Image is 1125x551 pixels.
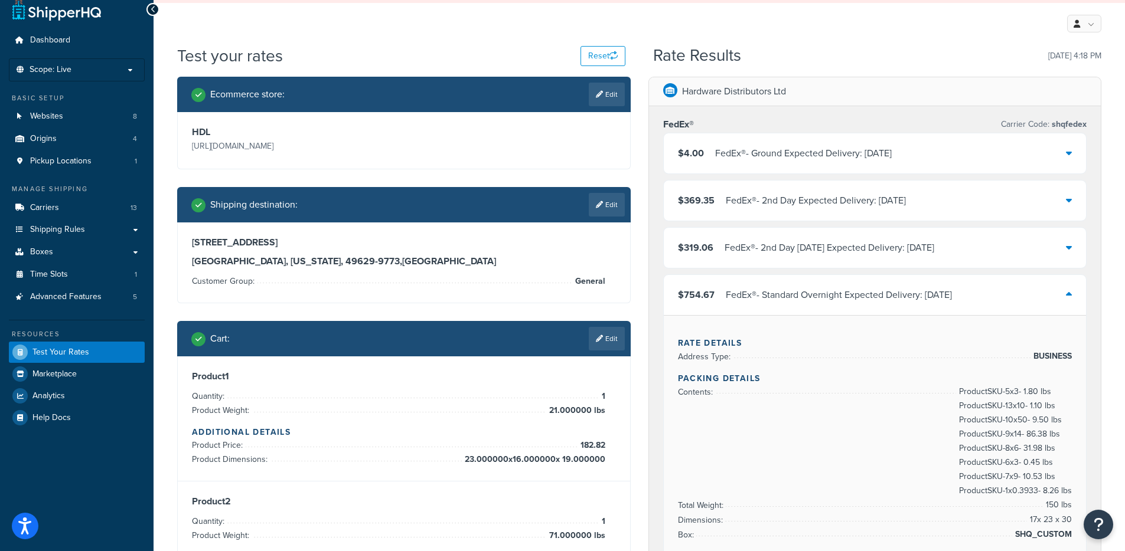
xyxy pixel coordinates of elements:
a: Shipping Rules [9,219,145,241]
span: Product SKU-5 x 3 - 1.80 lbs Product SKU-13 x 10 - 1.10 lbs Product SKU-10 x 50 - 9.50 lbs Produc... [956,385,1072,498]
li: Carriers [9,197,145,219]
li: Websites [9,106,145,127]
p: [URL][DOMAIN_NAME] [192,138,401,155]
span: Shipping Rules [30,225,85,235]
span: Test Your Rates [32,347,89,358]
a: Carriers13 [9,197,145,219]
span: Address Type: [678,350,733,363]
span: Time Slots [30,270,68,280]
span: 8 [133,111,137,122]
span: 5 [133,292,137,302]
span: 17 x 23 x 30 [1027,513,1072,527]
a: Origins4 [9,128,145,150]
div: FedEx® - Standard Overnight Expected Delivery: [DATE] [726,287,952,303]
span: SHQ_CUSTOM [1012,527,1072,542]
span: Analytics [32,391,65,401]
span: 71.000000 lbs [546,529,605,543]
span: 13 [131,203,137,213]
span: Advanced Features [30,292,102,302]
p: Carrier Code: [1001,116,1087,133]
h3: [GEOGRAPHIC_DATA], [US_STATE], 49629-9773 , [GEOGRAPHIC_DATA] [192,255,616,267]
span: Marketplace [32,369,77,379]
span: Origins [30,134,57,144]
span: Product Dimensions: [192,453,270,465]
a: Marketplace [9,363,145,385]
span: Total Weight: [678,499,726,511]
span: Product Weight: [192,529,252,542]
h4: Additional Details [192,426,616,438]
span: 1 [135,156,137,166]
a: Analytics [9,385,145,406]
a: Websites8 [9,106,145,127]
span: 150 lbs [1043,498,1072,512]
p: [DATE] 4:18 PM [1048,48,1101,64]
span: $319.06 [678,241,713,254]
span: 182.82 [578,438,605,452]
li: Time Slots [9,264,145,286]
span: 1 [135,270,137,280]
span: Quantity: [192,390,227,402]
h3: Product 1 [192,370,616,382]
h2: Cart : [210,333,230,344]
span: Pickup Locations [30,156,92,166]
button: Reset [581,46,625,66]
h2: Rate Results [653,47,741,65]
span: BUSINESS [1031,349,1072,363]
h2: Ecommerce store : [210,89,285,100]
span: Customer Group: [192,275,257,287]
div: FedEx® - 2nd Day [DATE] Expected Delivery: [DATE] [725,240,934,256]
a: Time Slots1 [9,264,145,286]
li: Advanced Features [9,286,145,308]
a: Advanced Features5 [9,286,145,308]
li: Help Docs [9,407,145,428]
a: Edit [589,83,625,106]
span: Carriers [30,203,59,213]
span: Product Price: [192,439,246,451]
a: Boxes [9,241,145,263]
span: Quantity: [192,515,227,527]
a: Pickup Locations1 [9,150,145,172]
h3: FedEx® [663,119,694,130]
h2: Shipping destination : [210,199,298,210]
span: Dimensions: [678,514,726,526]
div: FedEx® - Ground Expected Delivery: [DATE] [715,145,892,162]
a: Test Your Rates [9,342,145,363]
span: shqfedex [1049,118,1087,130]
span: 4 [133,134,137,144]
h4: Rate Details [678,337,1072,349]
span: Boxes [30,247,53,257]
span: Dashboard [30,35,70,45]
h4: Packing Details [678,372,1072,385]
p: Hardware Distributors Ltd [682,83,786,100]
span: General [572,274,605,288]
div: Basic Setup [9,93,145,103]
li: Origins [9,128,145,150]
span: $754.67 [678,288,715,301]
span: Box: [678,529,697,541]
h3: HDL [192,126,401,138]
div: Resources [9,329,145,339]
span: Help Docs [32,413,71,423]
span: $4.00 [678,146,704,160]
span: $369.35 [678,193,715,207]
span: 1 [599,389,605,404]
div: Manage Shipping [9,184,145,194]
h3: [STREET_ADDRESS] [192,237,616,248]
a: Edit [589,193,625,217]
button: Open Resource Center [1084,510,1113,539]
span: Scope: Live [30,65,71,75]
span: 1 [599,514,605,529]
span: Contents: [678,386,716,398]
span: Product Weight: [192,404,252,416]
div: FedEx® - 2nd Day Expected Delivery: [DATE] [726,192,906,209]
a: Dashboard [9,29,145,51]
h3: Product 2 [192,496,616,507]
span: Websites [30,111,63,122]
h1: Test your rates [177,44,283,67]
span: 21.000000 lbs [546,404,605,418]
